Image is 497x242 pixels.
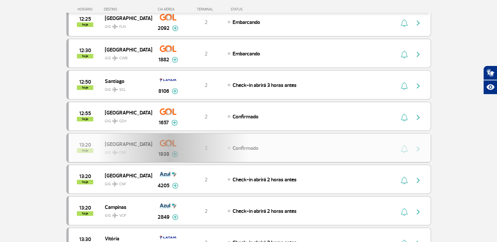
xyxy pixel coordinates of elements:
[205,208,208,214] span: 2
[79,48,91,53] span: 2025-08-27 12:30:00
[401,176,408,184] img: sino-painel-voo.svg
[112,55,118,61] img: destiny_airplane.svg
[104,7,152,11] div: DESTINO
[79,206,91,210] span: 2025-08-27 13:20:00
[158,24,169,32] span: 2092
[112,213,118,218] img: destiny_airplane.svg
[79,80,91,84] span: 2025-08-27 12:50:00
[205,176,208,183] span: 2
[77,117,93,121] span: hoje
[205,19,208,26] span: 2
[172,214,178,220] img: mais-info-painel-voo.svg
[119,118,126,124] span: CGH
[79,174,91,179] span: 2025-08-27 13:20:00
[233,208,297,214] span: Check-in abrirá 2 horas antes
[401,208,408,216] img: sino-painel-voo.svg
[227,7,281,11] div: STATUS
[233,113,259,120] span: Confirmado
[77,180,93,184] span: hoje
[233,19,260,26] span: Embarcando
[233,176,297,183] span: Check-in abrirá 2 horas antes
[77,22,93,27] span: hoje
[119,55,127,61] span: CWB
[414,19,422,27] img: seta-direita-painel-voo.svg
[77,211,93,216] span: hoje
[77,85,93,90] span: hoje
[79,111,91,116] span: 2025-08-27 12:55:00
[158,87,169,95] span: 8106
[105,108,147,117] span: [GEOGRAPHIC_DATA]
[158,56,169,64] span: 1882
[172,88,178,94] img: mais-info-painel-voo.svg
[185,7,227,11] div: TERMINAL
[414,113,422,121] img: seta-direita-painel-voo.svg
[119,24,126,30] span: FLN
[105,45,147,54] span: [GEOGRAPHIC_DATA]
[205,113,208,120] span: 2
[105,171,147,180] span: [GEOGRAPHIC_DATA]
[483,66,497,94] div: Plugin de acessibilidade da Hand Talk.
[112,24,118,29] img: destiny_airplane.svg
[414,50,422,58] img: seta-direita-painel-voo.svg
[79,17,91,21] span: 2025-08-27 12:25:00
[112,118,118,124] img: destiny_airplane.svg
[483,66,497,80] button: Abrir tradutor de língua de sinais.
[401,82,408,90] img: sino-painel-voo.svg
[105,77,147,85] span: Santiago
[171,120,178,126] img: mais-info-painel-voo.svg
[172,57,178,63] img: mais-info-painel-voo.svg
[483,80,497,94] button: Abrir recursos assistivos.
[414,176,422,184] img: seta-direita-painel-voo.svg
[172,25,178,31] img: mais-info-painel-voo.svg
[77,54,93,58] span: hoje
[79,237,91,242] span: 2025-08-27 13:30:00
[401,19,408,27] img: sino-painel-voo.svg
[105,14,147,22] span: [GEOGRAPHIC_DATA]
[105,83,147,93] span: GIG
[119,213,126,219] span: VCP
[112,87,118,92] img: destiny_airplane.svg
[205,50,208,57] span: 2
[105,115,147,124] span: GIG
[105,203,147,211] span: Campinas
[401,50,408,58] img: sino-painel-voo.svg
[233,82,297,89] span: Check-in abrirá 3 horas antes
[172,183,178,189] img: mais-info-painel-voo.svg
[414,82,422,90] img: seta-direita-painel-voo.svg
[112,181,118,187] img: destiny_airplane.svg
[105,178,147,187] span: GIG
[414,208,422,216] img: seta-direita-painel-voo.svg
[158,182,169,190] span: 4205
[233,50,260,57] span: Embarcando
[159,119,169,127] span: 1657
[105,209,147,219] span: GIG
[152,7,185,11] div: CIA AÉREA
[158,213,169,221] span: 2849
[401,113,408,121] img: sino-painel-voo.svg
[105,20,147,30] span: GIG
[205,82,208,89] span: 2
[119,181,126,187] span: CNF
[68,7,104,11] div: HORÁRIO
[105,52,147,61] span: GIG
[119,87,126,93] span: SCL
